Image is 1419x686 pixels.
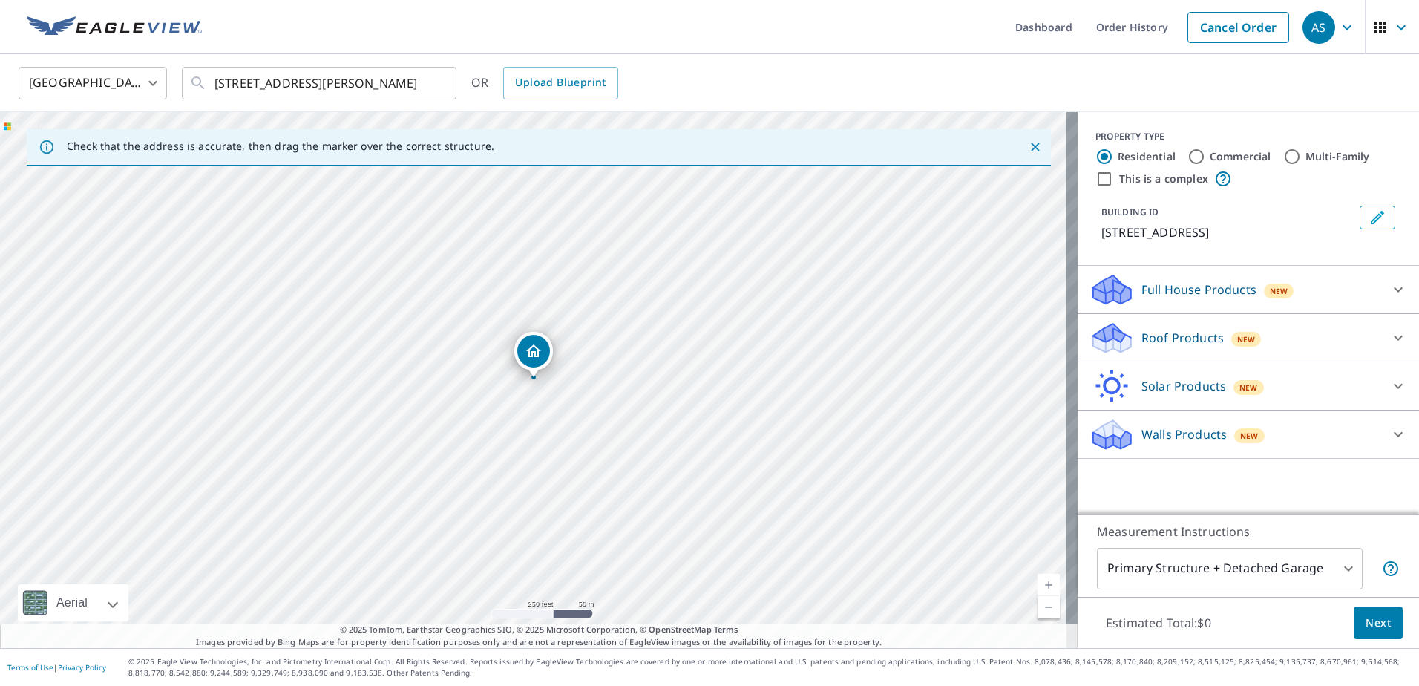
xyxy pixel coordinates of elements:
p: Estimated Total: $0 [1094,607,1223,639]
div: Aerial [52,584,92,621]
span: New [1240,430,1259,442]
span: Next [1366,614,1391,633]
button: Close [1026,137,1045,157]
div: Full House ProductsNew [1089,272,1407,307]
button: Edit building 1 [1360,206,1395,229]
div: Solar ProductsNew [1089,368,1407,404]
button: Next [1354,607,1403,640]
label: This is a complex [1119,171,1208,186]
p: Check that the address is accurate, then drag the marker over the correct structure. [67,140,494,153]
p: [STREET_ADDRESS] [1101,223,1354,241]
label: Multi-Family [1305,149,1370,164]
label: Commercial [1210,149,1271,164]
div: Primary Structure + Detached Garage [1097,548,1363,589]
span: © 2025 TomTom, Earthstar Geographics SIO, © 2025 Microsoft Corporation, © [340,624,738,636]
p: Measurement Instructions [1097,523,1400,540]
div: Aerial [18,584,128,621]
div: AS [1302,11,1335,44]
span: Upload Blueprint [515,73,606,92]
p: Solar Products [1141,377,1226,395]
a: Terms [714,624,738,635]
input: Search by address or latitude-longitude [214,62,426,104]
span: New [1237,333,1256,345]
a: Privacy Policy [58,662,106,673]
p: BUILDING ID [1101,206,1159,218]
p: Walls Products [1141,425,1227,443]
a: Current Level 17, Zoom Out [1038,596,1060,618]
label: Residential [1118,149,1176,164]
p: Full House Products [1141,281,1256,298]
p: © 2025 Eagle View Technologies, Inc. and Pictometry International Corp. All Rights Reserved. Repo... [128,656,1412,679]
div: PROPERTY TYPE [1095,130,1401,143]
a: Upload Blueprint [503,67,617,99]
span: New [1270,285,1288,297]
img: EV Logo [27,16,202,39]
div: [GEOGRAPHIC_DATA] [19,62,167,104]
a: Terms of Use [7,662,53,673]
span: Your report will include the primary structure and a detached garage if one exists. [1382,560,1400,578]
div: Dropped pin, building 1, Residential property, 7904 Cresthaven Dr Louisville, KY 40228 [514,332,553,378]
span: New [1239,382,1258,393]
a: Cancel Order [1187,12,1289,43]
div: OR [471,67,618,99]
div: Walls ProductsNew [1089,416,1407,452]
p: | [7,663,106,672]
div: Roof ProductsNew [1089,320,1407,356]
a: Current Level 17, Zoom In [1038,574,1060,596]
a: OpenStreetMap [649,624,711,635]
p: Roof Products [1141,329,1224,347]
